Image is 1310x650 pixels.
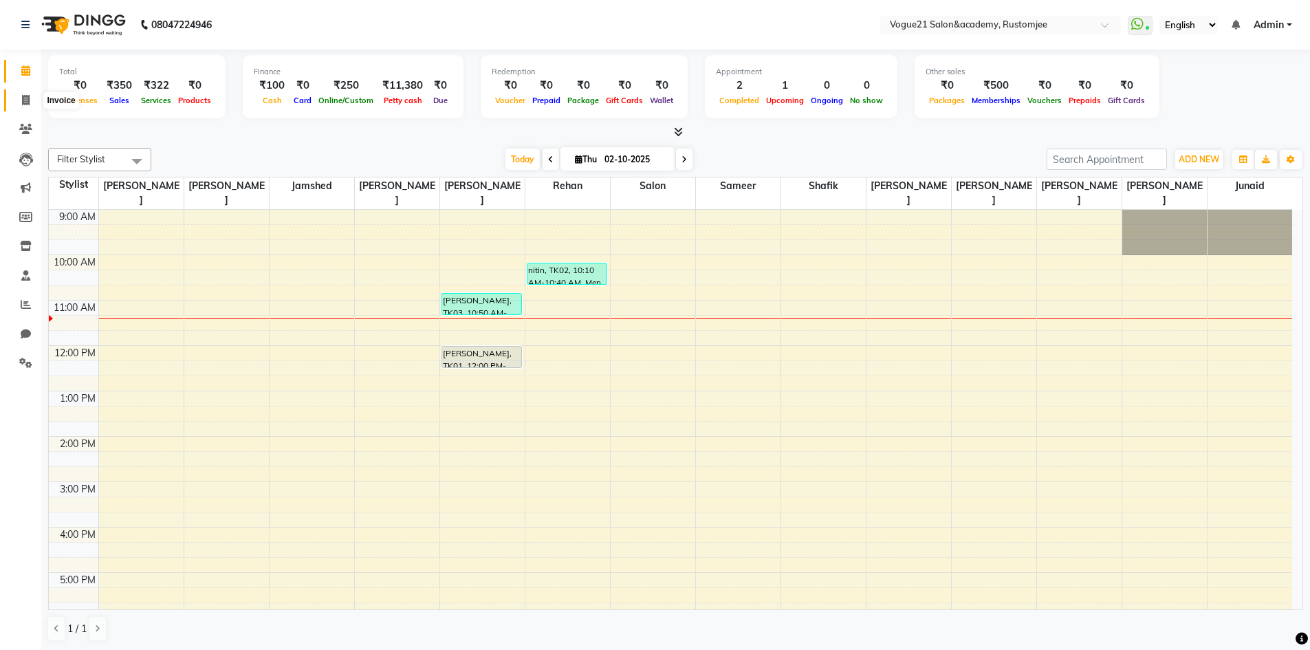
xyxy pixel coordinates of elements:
[440,177,525,209] span: [PERSON_NAME]
[67,622,87,636] span: 1 / 1
[1104,96,1148,105] span: Gift Cards
[1037,177,1122,209] span: [PERSON_NAME]
[51,301,98,315] div: 11:00 AM
[1024,78,1065,94] div: ₹0
[254,78,290,94] div: ₹100
[1024,96,1065,105] span: Vouchers
[527,263,607,284] div: nitin, TK02, 10:10 AM-10:40 AM, Men - Hair Cut Without Wash
[1175,150,1223,169] button: ADD NEW
[57,528,98,542] div: 4:00 PM
[57,391,98,406] div: 1:00 PM
[847,78,886,94] div: 0
[57,437,98,451] div: 2:00 PM
[442,294,522,314] div: [PERSON_NAME], TK03, 10:50 AM-11:20 AM, Threading - Eyebrows,Threading - Upper Lip
[35,6,129,44] img: logo
[968,78,1024,94] div: ₹500
[602,78,646,94] div: ₹0
[529,96,564,105] span: Prepaid
[1254,18,1284,32] span: Admin
[763,78,807,94] div: 1
[781,177,866,195] span: shafik
[716,66,886,78] div: Appointment
[57,482,98,497] div: 3:00 PM
[428,78,452,94] div: ₹0
[847,96,886,105] span: No show
[646,96,677,105] span: Wallet
[184,177,269,209] span: [PERSON_NAME]
[1208,177,1293,195] span: junaid
[315,96,377,105] span: Online/Custom
[611,177,695,195] span: salon
[377,78,428,94] div: ₹11,380
[175,96,215,105] span: Products
[259,96,285,105] span: Cash
[52,346,98,360] div: 12:00 PM
[968,96,1024,105] span: Memberships
[866,177,951,209] span: [PERSON_NAME]
[254,66,452,78] div: Finance
[602,96,646,105] span: Gift Cards
[106,96,133,105] span: Sales
[646,78,677,94] div: ₹0
[926,96,968,105] span: Packages
[529,78,564,94] div: ₹0
[290,96,315,105] span: Card
[59,78,101,94] div: ₹0
[57,573,98,587] div: 5:00 PM
[1104,78,1148,94] div: ₹0
[492,66,677,78] div: Redemption
[492,96,529,105] span: Voucher
[807,96,847,105] span: Ongoing
[315,78,377,94] div: ₹250
[290,78,315,94] div: ₹0
[138,78,175,94] div: ₹322
[43,92,78,109] div: Invoice
[51,255,98,270] div: 10:00 AM
[1047,149,1167,170] input: Search Appointment
[564,78,602,94] div: ₹0
[716,96,763,105] span: Completed
[952,177,1036,209] span: [PERSON_NAME]
[56,210,98,224] div: 9:00 AM
[492,78,529,94] div: ₹0
[571,154,600,164] span: Thu
[175,78,215,94] div: ₹0
[1065,78,1104,94] div: ₹0
[525,177,610,195] span: rehan
[57,153,105,164] span: Filter Stylist
[442,347,522,367] div: [PERSON_NAME], TK01, 12:00 PM-12:30 PM, Flavoured Waxing - Full Arms
[430,96,451,105] span: Due
[564,96,602,105] span: Package
[151,6,212,44] b: 08047224946
[270,177,354,195] span: Jamshed
[1065,96,1104,105] span: Prepaids
[600,149,669,170] input: 2025-10-02
[138,96,175,105] span: Services
[505,149,540,170] span: Today
[763,96,807,105] span: Upcoming
[49,177,98,192] div: Stylist
[59,66,215,78] div: Total
[1179,154,1219,164] span: ADD NEW
[380,96,426,105] span: Petty cash
[926,66,1148,78] div: Other sales
[696,177,780,195] span: sameer
[355,177,439,209] span: [PERSON_NAME]
[101,78,138,94] div: ₹350
[99,177,184,209] span: [PERSON_NAME]
[926,78,968,94] div: ₹0
[1122,177,1207,209] span: [PERSON_NAME]
[716,78,763,94] div: 2
[807,78,847,94] div: 0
